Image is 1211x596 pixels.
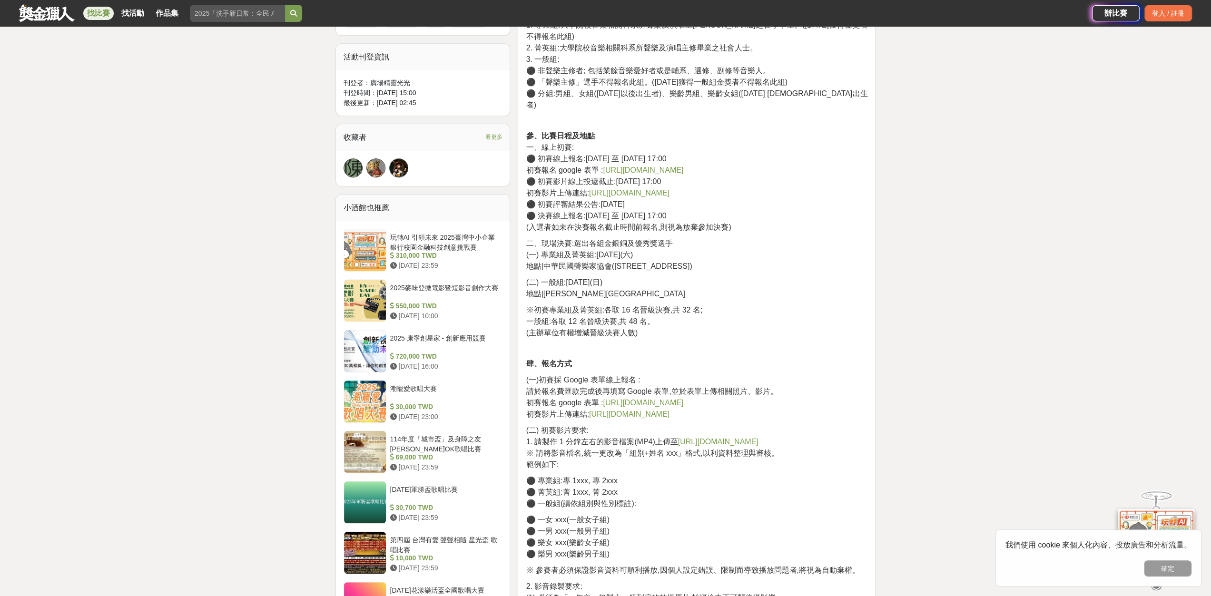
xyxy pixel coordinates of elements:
[589,410,669,418] a: [URL][DOMAIN_NAME]
[390,311,499,321] div: [DATE] 10:00
[526,189,669,197] span: 初賽影片上傳連結:
[526,251,633,259] span: (一) 專業組及菁英組:[DATE](六)
[390,412,499,422] div: [DATE] 23:00
[526,387,778,395] span: 請於報名費匯款完成後再填寫 Google 表單,並於表單上傳相關照片、影片。
[118,7,148,20] a: 找活動
[344,88,502,98] div: 刊登時間： [DATE] 15:00
[336,44,510,70] div: 活動刊登資訊
[390,434,499,452] div: 114年度「城市盃」及身障之友[PERSON_NAME]OK歌唱比賽
[390,261,499,271] div: [DATE] 23:59
[344,380,502,423] a: 潮寵愛歌唱大賽 30,000 TWD [DATE] 23:00
[344,229,502,272] a: 玩轉AI 引領未來 2025臺灣中小企業銀行校園金融科技創意挑戰賽 310,000 TWD [DATE] 23:59
[1092,5,1140,21] a: 辦比賽
[589,189,669,197] a: [URL][DOMAIN_NAME]
[389,158,408,177] a: Avatar
[390,452,499,462] div: 69,000 TWD
[390,333,499,352] div: 2025 康寧創星家 - 創新應用競賽
[485,132,502,142] span: 看更多
[526,200,624,208] span: ⚫ 初賽評審結果公告:[DATE]
[526,290,685,298] span: 地點|[PERSON_NAME][GEOGRAPHIC_DATA]
[526,329,638,337] span: (主辦單位有權增減晉級決賽人數)
[390,301,499,311] div: 550,000 TWD
[344,158,363,177] a: 陳
[390,563,499,573] div: [DATE] 23:59
[526,262,692,270] span: 地點|中華民國聲樂家協會([STREET_ADDRESS])
[1118,503,1194,566] img: d2146d9a-e6f6-4337-9592-8cefde37ba6b.png
[344,98,502,108] div: 最後更新： [DATE] 02:45
[1144,5,1192,21] div: 登入 / 註冊
[336,195,510,221] div: 小酒館也推薦
[152,7,182,20] a: 作品集
[603,166,683,174] a: [URL][DOMAIN_NAME]
[344,430,502,473] a: 114年度「城市盃」及身障之友[PERSON_NAME]OK歌唱比賽 69,000 TWD [DATE] 23:59
[390,362,499,371] div: [DATE] 16:00
[526,516,610,524] span: ⚫ 一女 xxx(一般女子組)
[526,399,683,407] span: 初賽報名 google 表單 :
[390,462,499,472] div: [DATE] 23:59
[390,513,499,523] div: [DATE] 23:59
[344,78,502,88] div: 刊登者： 廣場精靈光光
[526,438,758,446] span: 1. 請製作 1 分鐘左右的影音檔案(MP4)上傳至
[390,503,499,513] div: 30,700 TWD
[526,582,582,590] span: 2. 影音錄製要求:
[526,143,573,151] span: 一、線上初賽:
[526,44,757,52] span: 2. 菁英組:大學院校音樂相關科系所聲樂及演唱主修畢業之社會人士。
[526,426,589,434] span: (二) 初賽影片要求:
[526,223,731,231] span: (入選者如未在決賽報名截止時間前報名,則視為放棄參加決賽)
[526,278,602,286] span: (二) 一般組:[DATE](日)
[678,438,758,446] a: [URL][DOMAIN_NAME]
[526,177,661,186] span: ⚫ 初賽影片線上投遞截止:[DATE] 17:00
[526,566,859,574] span: ※ 參賽者必須保證影音資料可順利播放,因個人設定錯誤、限制而導致播放問題者,將視為自動棄權。
[526,550,610,558] span: ⚫ 樂男 xxx(樂齡男子組)
[526,449,778,457] span: ※ 請將影音檔名,統一更改為「組別+姓名 xxx」格式,以利資料整理與審核。
[190,5,285,22] input: 2025「洗手新日常：全民 ALL IN」洗手歌全台徵選
[603,399,683,407] a: [URL][DOMAIN_NAME]
[526,55,559,63] span: 3. 一般組:
[344,531,502,574] a: 第四屆 台灣有愛 聲聲相隨 星光盃 歌唱比賽 10,000 TWD [DATE] 23:59
[526,527,610,535] span: ⚫ 一男 xxx(一般男子組)
[526,166,683,174] span: 初賽報名 google 表單 :
[83,7,114,20] a: 找比賽
[526,132,594,140] strong: 參、比賽日程及地點
[526,488,617,496] span: ⚫ 菁英組:菁 1xxx, 菁 2xxx
[1005,541,1191,549] span: 我們使用 cookie 來個人化內容、投放廣告和分析流量。
[344,133,366,141] span: 收藏者
[526,306,702,314] span: ※初賽專業組及菁英組:各取 16 名晉級決賽,共 32 名;
[526,239,672,247] span: 二、現場決賽:選出各組金銀銅及優秀獎選手
[526,78,787,86] span: ⚫ 「聲樂主修」選手不得報名此組。([DATE]獲得一般組金獎者不得報名此組)
[1144,560,1191,576] button: 確定
[390,384,499,402] div: 潮寵愛歌唱大賽
[526,67,770,75] span: ⚫ 非聲樂主修者; 包括業餘音樂愛好者或是輔系、選修、副修等音樂人。
[526,89,867,109] span: ⚫ 分組:男組、女組([DATE]以後出生者)、樂齡男組、樂齡女組([DATE] [DEMOGRAPHIC_DATA]出生者)
[344,481,502,524] a: [DATE]軍勝盃歌唱比賽 30,700 TWD [DATE] 23:59
[390,402,499,412] div: 30,000 TWD
[526,212,666,220] span: ⚫ 決賽線上報名:[DATE] 至 [DATE] 17:00
[526,360,571,368] strong: 肆、報名方式
[390,553,499,563] div: 10,000 TWD
[390,283,499,301] div: 2025麥味登微電影暨短影音創作大賽
[390,233,499,251] div: 玩轉AI 引領未來 2025臺灣中小企業銀行校園金融科技創意挑戰賽
[526,155,666,163] span: ⚫ 初賽線上報名:[DATE] 至 [DATE] 17:00
[390,485,499,503] div: [DATE]軍勝盃歌唱比賽
[390,352,499,362] div: 720,000 TWD
[526,499,636,508] span: ⚫ 一般組(請依組別與性別標註):
[390,535,499,553] div: 第四屆 台灣有愛 聲聲相隨 星光盃 歌唱比賽
[344,330,502,372] a: 2025 康寧創星家 - 創新應用競賽 720,000 TWD [DATE] 16:00
[344,279,502,322] a: 2025麥味登微電影暨短影音創作大賽 550,000 TWD [DATE] 10:00
[526,317,654,325] span: 一般組:各取 12 名晉級決賽,共 48 名。
[390,159,408,177] img: Avatar
[526,410,669,418] span: 初賽影片上傳連結:
[526,460,558,469] span: 範例如下:
[526,376,640,384] span: (一)初賽採 Google 表單線上報名 :
[366,158,385,177] a: Avatar
[367,159,385,177] img: Avatar
[526,538,610,547] span: ⚫ 樂女 xxx(樂齡女子組)
[390,251,499,261] div: 310,000 TWD
[526,477,617,485] span: ⚫ 專業組:專 1xxx, 專 2xxx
